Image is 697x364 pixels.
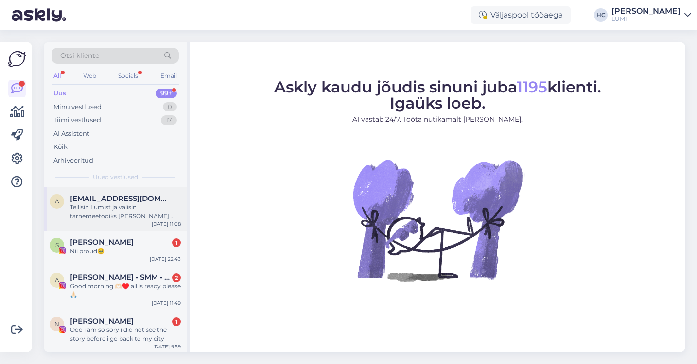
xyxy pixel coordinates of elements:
div: Ooo i am so sory i did not see the story before i go back to my city [70,326,181,343]
span: N [54,320,59,328]
div: Kõik [53,142,68,152]
div: LUMI [611,15,680,23]
span: A [55,276,59,284]
div: AI Assistent [53,129,89,139]
div: Socials [116,70,140,82]
div: 1 [172,317,181,326]
div: [DATE] 11:08 [152,220,181,228]
div: Tellisin Lumist ja valisin tarnemeetodiks [PERSON_NAME] ning ajaks 17-21. [GEOGRAPHIC_DATA] [PERS... [70,203,181,220]
div: [DATE] 11:49 [152,299,181,307]
div: Tiimi vestlused [53,115,101,125]
div: Web [81,70,98,82]
div: Väljaspool tööaega [471,6,571,24]
div: HC [594,8,608,22]
span: annelivr@hot.ee [70,194,171,203]
div: 2 [172,273,181,282]
span: 1195 [517,77,547,96]
div: [DATE] 22:43 [150,255,181,263]
a: [PERSON_NAME]LUMI [611,7,691,23]
div: Good morning 🫶🏻♥️ all is ready please 🙏🏻 [70,282,181,299]
div: Nii proud🥹! [70,247,181,255]
div: [DATE] 9:59 [153,343,181,350]
img: No Chat active [350,132,525,308]
div: Minu vestlused [53,102,102,112]
div: Arhiveeritud [53,156,93,165]
div: [PERSON_NAME] [611,7,680,15]
div: 17 [161,115,177,125]
div: 99+ [156,89,177,98]
div: 0 [163,102,177,112]
span: Sirelyn Pommer [70,238,134,247]
span: Anna Krapane • SMM • Съемка рилс и фото • Маркетинг • Riga 🇺🇦 [70,273,171,282]
span: Otsi kliente [60,51,99,61]
div: Uus [53,89,66,98]
span: Uued vestlused [93,173,138,182]
div: 1 [172,238,181,247]
img: Askly Logo [8,50,26,68]
span: Askly kaudu jõudis sinuni juba klienti. Igaüks loeb. [274,77,601,112]
span: S [55,241,59,249]
div: All [52,70,63,82]
span: Nena Jonovska [70,317,134,326]
span: a [55,198,59,205]
p: AI vastab 24/7. Tööta nutikamalt [PERSON_NAME]. [274,114,601,125]
div: Email [158,70,179,82]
